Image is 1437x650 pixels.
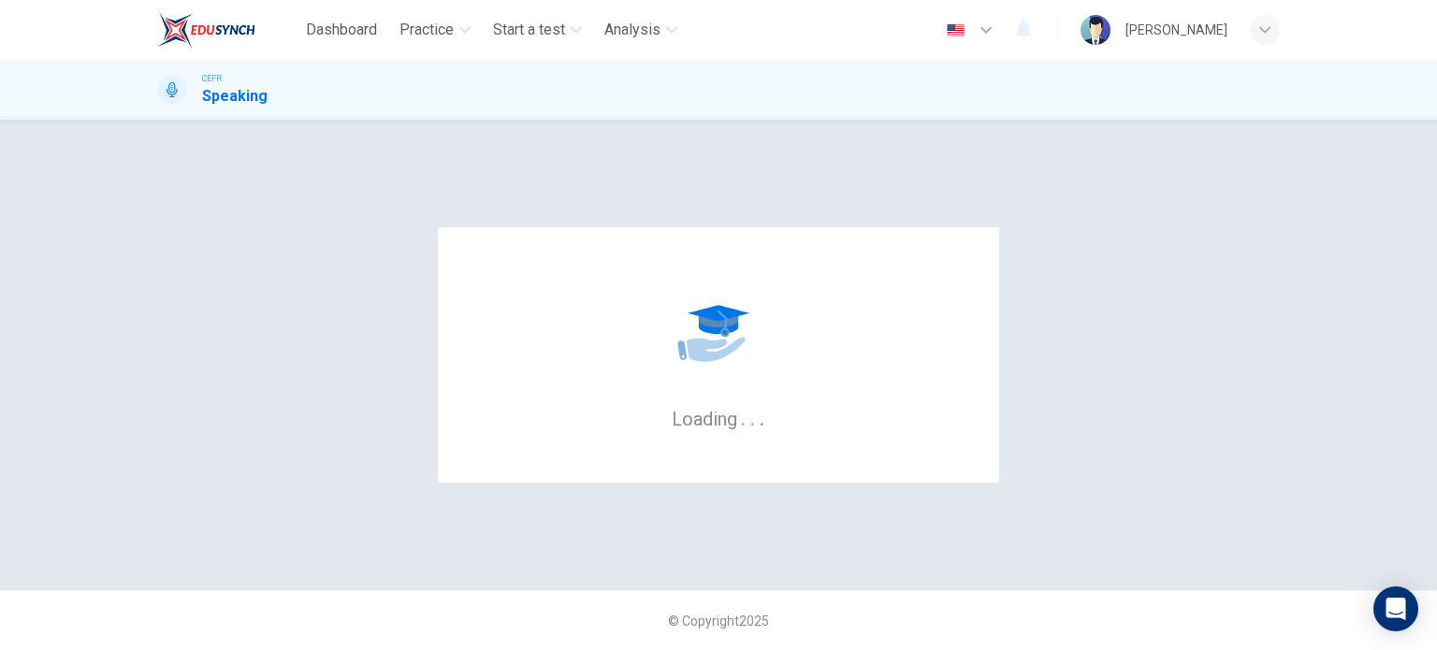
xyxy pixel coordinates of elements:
[759,401,765,432] h6: .
[298,13,385,47] button: Dashboard
[740,401,747,432] h6: .
[202,72,222,85] span: CEFR
[944,23,967,37] img: en
[157,11,255,49] img: EduSynch logo
[597,13,685,47] button: Analysis
[202,85,268,108] h1: Speaking
[672,406,765,430] h6: Loading
[486,13,589,47] button: Start a test
[157,11,298,49] a: EduSynch logo
[1125,19,1227,41] div: [PERSON_NAME]
[1081,15,1110,45] img: Profile picture
[749,401,756,432] h6: .
[306,19,377,41] span: Dashboard
[399,19,454,41] span: Practice
[668,614,769,628] span: © Copyright 2025
[392,13,478,47] button: Practice
[604,19,660,41] span: Analysis
[493,19,565,41] span: Start a test
[1373,586,1418,631] div: Open Intercom Messenger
